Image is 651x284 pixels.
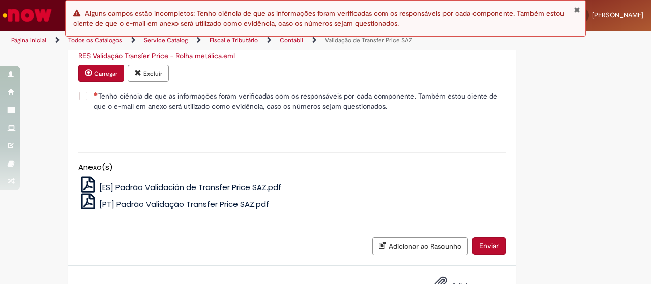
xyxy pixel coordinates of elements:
a: [ES] Padrão Validación de Transfer Price SAZ.pdf [78,182,282,193]
a: Contábil [280,36,303,44]
a: Validação de Transfer Price SAZ [325,36,412,44]
small: Excluir [143,70,162,78]
small: Carregar [94,70,117,78]
span: [PERSON_NAME] [592,11,643,19]
button: Carregar anexo de ANEXO VALIDAÇÃO COMPONENTES Required [78,65,124,82]
span: [PT] Padrão Validação Transfer Price SAZ.pdf [99,199,269,209]
a: Página inicial [11,36,46,44]
button: Fechar Notificação [574,6,580,14]
span: Necessários [94,92,98,96]
a: [PT] Padrão Validação Transfer Price SAZ.pdf [78,199,270,209]
button: Adicionar ao Rascunho [372,237,468,255]
a: Todos os Catálogos [68,36,122,44]
button: Excluir anexo RES Validação Transfer Price - Rolha metálica.eml [128,65,169,82]
button: Enviar [472,237,506,255]
ul: Trilhas de página [8,31,426,50]
span: Alguns campos estão incompletos: Tenho ciência de que as informações foram verificadas com os res... [73,9,564,28]
a: Fiscal e Tributário [210,36,258,44]
h5: Anexo(s) [78,163,506,172]
a: Download de RES Validação Transfer Price - Rolha metálica.eml [78,51,235,60]
a: Service Catalog [144,36,188,44]
span: [ES] Padrão Validación de Transfer Price SAZ.pdf [99,182,281,193]
img: ServiceNow [1,5,53,25]
span: Tenho ciência de que as informações foram verificadas com os responsáveis por cada componente. Ta... [94,91,506,111]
